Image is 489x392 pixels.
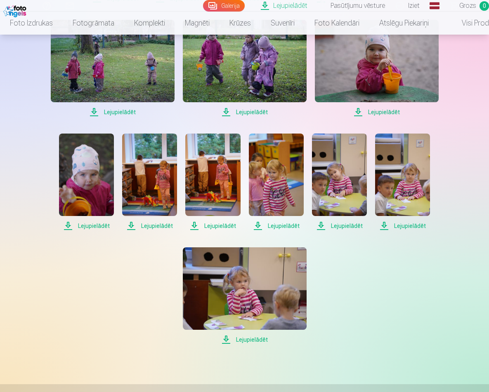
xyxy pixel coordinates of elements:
a: Krūzes [220,12,261,35]
a: Lejupielādēt [375,134,430,231]
span: Lejupielādēt [185,221,240,231]
span: Lejupielādēt [51,107,175,117]
a: Lejupielādēt [122,134,177,231]
a: Komplekti [124,12,175,35]
a: Fotogrāmata [63,12,124,35]
a: Atslēgu piekariņi [369,12,439,35]
span: Lejupielādēt [312,221,367,231]
a: Lejupielādēt [315,20,439,117]
a: Lejupielādēt [312,134,367,231]
span: Lejupielādēt [375,221,430,231]
span: Lejupielādēt [249,221,304,231]
a: Lejupielādēt [183,20,307,117]
span: 0 [480,1,489,11]
a: Lejupielādēt [59,134,114,231]
a: Lejupielādēt [249,134,304,231]
span: Lejupielādēt [315,107,439,117]
span: Lejupielādēt [183,335,307,345]
span: Grozs [459,1,476,11]
a: Foto kalendāri [305,12,369,35]
a: Lejupielādēt [51,20,175,117]
a: Lejupielādēt [185,134,240,231]
span: Lejupielādēt [59,221,114,231]
span: Lejupielādēt [183,107,307,117]
a: Suvenīri [261,12,305,35]
img: /fa1 [3,3,28,17]
a: Lejupielādēt [183,247,307,345]
span: Lejupielādēt [122,221,177,231]
a: Magnēti [175,12,220,35]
